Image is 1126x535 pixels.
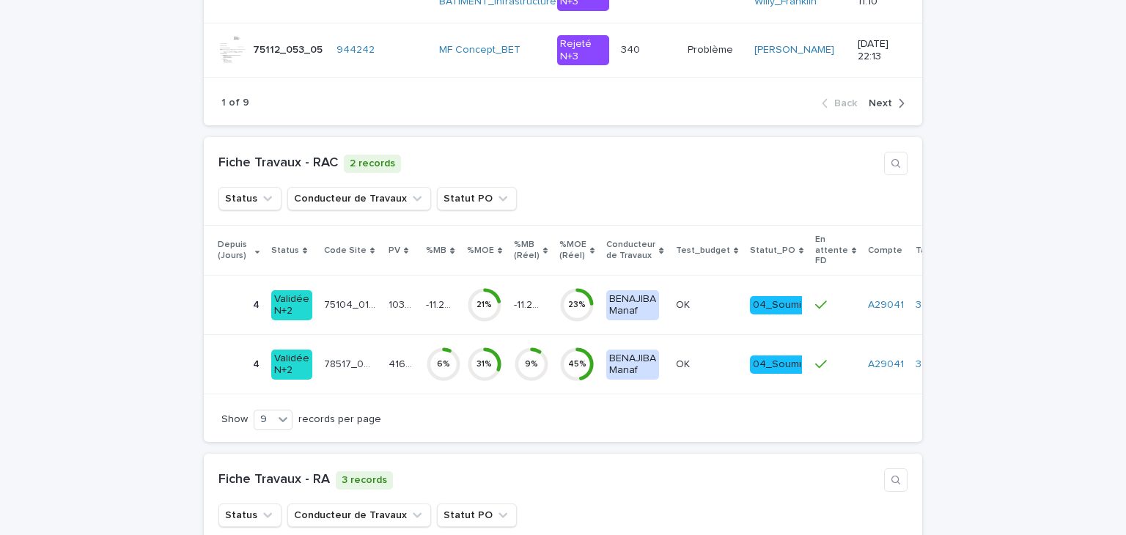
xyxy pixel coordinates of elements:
[389,243,400,259] p: PV
[559,300,595,310] div: 23 %
[439,44,520,56] a: MF Concept_BET
[426,296,455,311] p: -11.26 %
[621,41,643,56] p: 340
[606,350,659,380] div: BENAJIBA Manaf
[750,296,809,314] div: 04_Soumis
[253,355,262,371] p: 4
[437,187,517,210] button: Statut PO
[298,413,381,426] p: records per page
[868,358,904,371] a: A29041
[287,187,431,210] button: Conducteur de Travaux
[218,237,251,264] p: Depuis (Jours)
[916,358,939,371] a: 3773
[221,97,249,109] p: 1 of 9
[676,355,693,371] p: OK
[467,300,502,310] div: 21 %
[389,296,418,311] p: 103894.99
[868,299,904,311] a: A29041
[514,296,543,311] p: -11.26 %
[253,296,262,311] p: 4
[606,290,659,321] div: BENAJIBA Manaf
[218,155,338,171] h1: Fiche Travaux - RAC
[868,243,902,259] p: Compte
[559,237,586,264] p: %MOE (Réel)
[218,503,281,527] button: Status
[204,23,922,78] tr: 75112_053_0575112_053_05 944242 MF Concept_BET Rejeté N+3340340 ProblèmeProblème [PERSON_NAME] [D...
[676,243,730,259] p: Test_budget
[204,335,981,394] tr: 44 Validée N+278517_002_0778517_002_07 41695.2541695.25 6%31%9%45%BENAJIBA ManafOKOK 04_SoumisA29...
[869,98,892,108] span: Next
[467,359,502,369] div: 31 %
[834,98,857,108] span: Back
[750,243,795,259] p: Statut_PO
[676,296,693,311] p: OK
[559,359,595,369] div: 45 %
[688,41,736,56] p: Problème
[324,243,367,259] p: Code Site
[253,41,325,56] p: 75112_053_05
[437,503,517,527] button: Statut PO
[271,290,312,321] div: Validée N+2
[204,276,981,335] tr: 44 Validée N+275104_016_0175104_016_01 103894.99103894.99 -11.26 %-11.26 % 21%-11.26 %-11.26 % 23...
[336,44,375,56] a: 944242
[467,243,494,259] p: %MOE
[344,155,401,173] p: 2 records
[606,237,655,264] p: Conducteur de Travaux
[254,412,273,427] div: 9
[389,355,418,371] p: 41695.25
[426,243,446,259] p: %MB
[916,299,939,311] a: 3758
[514,359,549,369] div: 9 %
[218,472,330,488] h1: Fiche Travaux - RA
[750,355,809,374] div: 04_Soumis
[287,503,431,527] button: Conducteur de Travaux
[221,413,248,426] p: Show
[863,97,905,110] button: Next
[426,359,461,369] div: 6 %
[324,355,379,371] p: 78517_002_07
[822,97,863,110] button: Back
[336,471,393,490] p: 3 records
[271,243,299,259] p: Status
[324,296,379,311] p: 75104_016_01
[271,350,312,380] div: Validée N+2
[815,232,848,269] p: En attente FD
[916,243,966,259] p: Table_N°FD
[218,187,281,210] button: Status
[557,35,610,66] div: Rejeté N+3
[858,38,908,63] p: [DATE] 22:13
[514,237,540,264] p: %MB (Réel)
[754,44,834,56] a: [PERSON_NAME]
